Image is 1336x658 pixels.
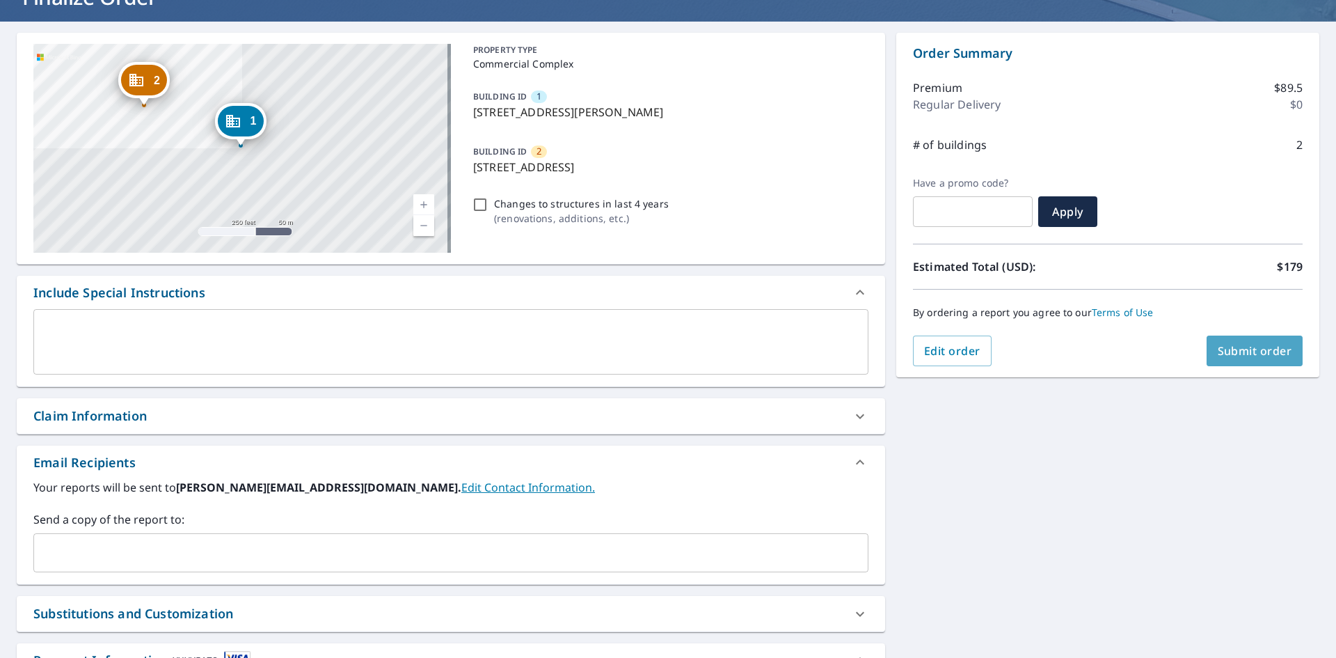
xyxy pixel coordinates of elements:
label: Send a copy of the report to: [33,511,868,528]
p: By ordering a report you agree to our [913,306,1303,319]
p: [STREET_ADDRESS] [473,159,863,175]
label: Have a promo code? [913,177,1033,189]
p: Order Summary [913,44,1303,63]
p: [STREET_ADDRESS][PERSON_NAME] [473,104,863,120]
div: Dropped pin, building 2, Commercial property, 4037 Towne Square Ct Owensboro, KY 42301 [118,62,170,105]
p: BUILDING ID [473,91,527,102]
a: EditContactInfo [461,480,595,495]
span: Apply [1049,204,1086,219]
label: Your reports will be sent to [33,479,868,496]
div: Dropped pin, building 1, Commercial property, 5000 Frederica St Owensboro, KY 42301 [214,103,266,146]
p: BUILDING ID [473,146,527,157]
button: Apply [1038,196,1097,227]
a: Current Level 17, Zoom In [413,194,434,215]
span: 1 [536,90,541,103]
p: PROPERTY TYPE [473,44,863,56]
div: Email Recipients [33,453,136,472]
div: Email Recipients [17,446,885,479]
p: $179 [1277,258,1303,275]
p: # of buildings [913,136,987,153]
div: Claim Information [17,398,885,434]
p: Changes to structures in last 4 years [494,196,669,211]
span: 2 [154,75,160,86]
div: Substitutions and Customization [17,596,885,632]
span: Edit order [924,343,980,359]
div: Claim Information [33,407,147,425]
p: $89.5 [1274,79,1303,96]
p: ( renovations, additions, etc. ) [494,211,669,226]
p: $0 [1290,96,1303,113]
p: Premium [913,79,962,96]
b: [PERSON_NAME][EMAIL_ADDRESS][DOMAIN_NAME]. [176,480,461,495]
div: Include Special Instructions [33,283,205,302]
span: Submit order [1218,343,1292,359]
div: Include Special Instructions [17,276,885,309]
div: Substitutions and Customization [33,604,233,623]
a: Terms of Use [1092,306,1154,319]
p: 2 [1296,136,1303,153]
p: Commercial Complex [473,56,863,71]
p: Estimated Total (USD): [913,258,1108,275]
span: 2 [536,145,541,158]
a: Current Level 17, Zoom Out [413,215,434,236]
p: Regular Delivery [913,96,1001,113]
button: Edit order [913,336,992,366]
button: Submit order [1207,336,1303,366]
span: 1 [250,116,256,126]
